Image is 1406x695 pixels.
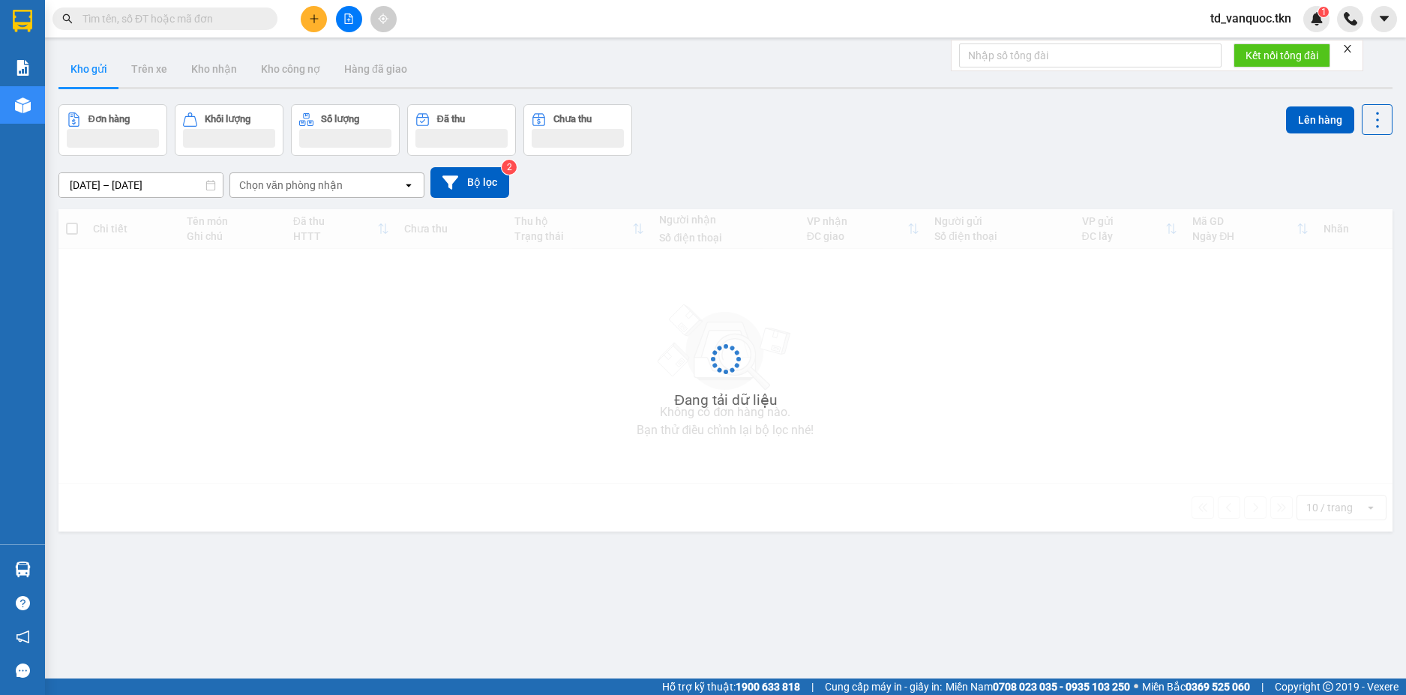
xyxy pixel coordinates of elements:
[946,679,1130,695] span: Miền Nam
[179,51,249,87] button: Kho nhận
[301,6,327,32] button: plus
[13,10,32,32] img: logo-vxr
[674,389,777,412] div: Đang tải dữ liệu
[1371,6,1397,32] button: caret-down
[1310,12,1324,25] img: icon-new-feature
[1186,681,1250,693] strong: 0369 525 060
[1378,12,1391,25] span: caret-down
[249,51,332,87] button: Kho công nợ
[1134,684,1138,690] span: ⚪️
[15,562,31,577] img: warehouse-icon
[291,104,400,156] button: Số lượng
[16,630,30,644] span: notification
[332,51,419,87] button: Hàng đã giao
[15,60,31,76] img: solution-icon
[736,681,800,693] strong: 1900 633 818
[88,114,130,124] div: Đơn hàng
[309,13,319,24] span: plus
[58,51,119,87] button: Kho gửi
[553,114,592,124] div: Chưa thu
[1234,43,1330,67] button: Kết nối tổng đài
[205,114,250,124] div: Khối lượng
[59,173,223,197] input: Select a date range.
[82,10,259,27] input: Tìm tên, số ĐT hoặc mã đơn
[58,104,167,156] button: Đơn hàng
[502,160,517,175] sup: 2
[370,6,397,32] button: aim
[62,13,73,24] span: search
[437,114,465,124] div: Đã thu
[1321,7,1326,17] span: 1
[403,179,415,191] svg: open
[343,13,354,24] span: file-add
[523,104,632,156] button: Chưa thu
[1344,12,1357,25] img: phone-icon
[430,167,509,198] button: Bộ lọc
[15,97,31,113] img: warehouse-icon
[321,114,359,124] div: Số lượng
[1246,47,1318,64] span: Kết nối tổng đài
[1318,7,1329,17] sup: 1
[407,104,516,156] button: Đã thu
[662,679,800,695] span: Hỗ trợ kỹ thuật:
[1198,9,1303,28] span: td_vanquoc.tkn
[1342,43,1353,54] span: close
[239,178,343,193] div: Chọn văn phòng nhận
[959,43,1222,67] input: Nhập số tổng đài
[16,664,30,678] span: message
[1286,106,1354,133] button: Lên hàng
[825,679,942,695] span: Cung cấp máy in - giấy in:
[1261,679,1264,695] span: |
[119,51,179,87] button: Trên xe
[16,596,30,610] span: question-circle
[993,681,1130,693] strong: 0708 023 035 - 0935 103 250
[336,6,362,32] button: file-add
[811,679,814,695] span: |
[175,104,283,156] button: Khối lượng
[1142,679,1250,695] span: Miền Bắc
[378,13,388,24] span: aim
[1323,682,1333,692] span: copyright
